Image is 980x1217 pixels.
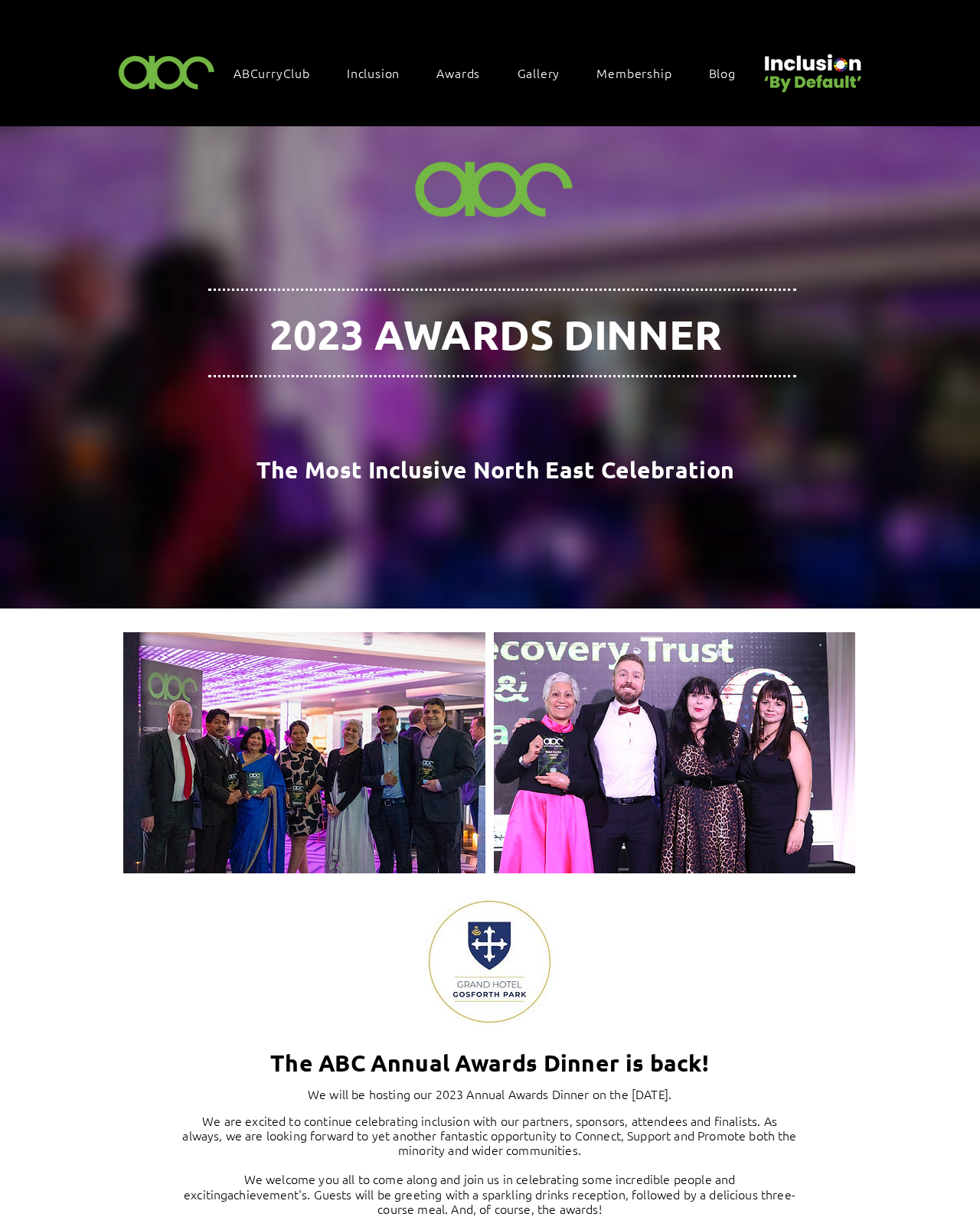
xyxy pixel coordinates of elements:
[589,57,694,89] a: Membership
[226,57,333,89] a: ABCurryClub
[184,1170,735,1202] span: We welcome you all to come along and join us in celebrating some incredible people and exciting
[234,64,310,81] span: ABCurryClub
[759,41,864,94] img: Untitled design (22).png
[471,1049,512,1077] span: war
[709,64,736,81] span: Blog
[424,896,555,1027] img: 1678825661267.jpeg
[256,455,734,484] span: The Most Inclusive North East Celebration
[347,64,400,81] span: Inclusion
[308,1085,671,1102] span: We will be hosting our 2023 Annual Awards Dinner on the [DATE].
[494,632,855,873] img: trust.jpg
[510,57,583,89] a: Gallery
[567,1049,709,1077] span: nner is back!
[701,57,759,89] a: Blog
[270,1049,471,1077] span: The ABC Annual A
[404,148,586,221] img: ABC-Logo-Blank-Background-01-01-2.png
[307,1186,795,1217] span: . Guests will be greeting with a sparkling drinks reception, followed by a delicious three-course...
[269,308,722,360] span: 2023 AWARDS DINNER
[512,1049,568,1077] span: ds Di
[227,1186,307,1202] span: achievement's
[596,64,671,81] span: Membership
[339,57,423,89] div: Inclusion
[429,57,503,89] div: Awards
[182,1112,796,1158] span: We are excited to continue celebrating inclusion with our partners, sponsors, attendees and final...
[123,632,485,873] img: ABCEventAbove-02221.jpg
[436,64,480,81] span: Awards
[114,49,220,94] img: ABC-Logo-Blank-Background-01-01-2.png
[226,57,759,89] nav: Site
[518,64,560,81] span: Gallery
